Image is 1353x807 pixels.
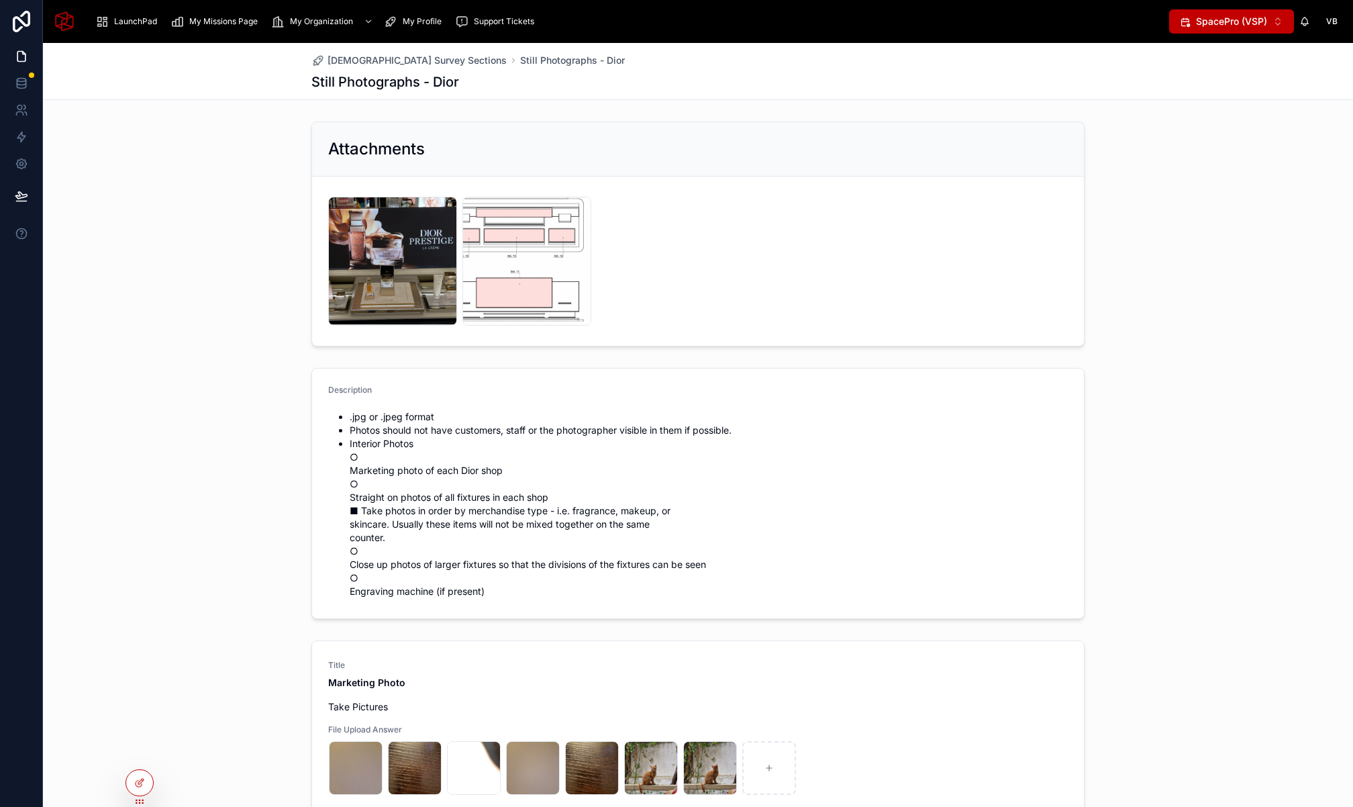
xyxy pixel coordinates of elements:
[328,660,1068,671] span: Title
[86,7,1169,36] div: scrollable content
[474,16,534,27] span: Support Tickets
[91,9,166,34] a: LaunchPad
[1326,16,1338,27] span: VB
[54,11,75,32] img: App logo
[520,54,625,67] a: Still Photographs - Dior
[328,724,1068,735] span: File Upload Answer
[1196,15,1267,28] span: SpacePro (VSP)
[267,9,380,34] a: My Organization
[403,16,442,27] span: My Profile
[311,54,507,67] a: [DEMOGRAPHIC_DATA] Survey Sections
[350,437,1068,598] li: Interior Photos ○ Marketing photo of each Dior shop ○ Straight on photos of all fixtures in each ...
[328,677,405,688] strong: Marketing Photo
[350,410,1068,424] li: .jpg or .jpeg format
[1169,9,1294,34] button: Select Button
[290,16,353,27] span: My Organization
[189,16,258,27] span: My Missions Page
[350,424,1068,437] li: Photos should not have customers, staff or the photographer visible in them if possible.
[166,9,267,34] a: My Missions Page
[114,16,157,27] span: LaunchPad
[328,54,507,67] span: [DEMOGRAPHIC_DATA] Survey Sections
[328,385,372,395] span: Description
[311,73,459,91] h1: Still Photographs - Dior
[328,700,690,714] span: Take Pictures
[328,138,425,160] h2: Attachments
[380,9,451,34] a: My Profile
[451,9,544,34] a: Support Tickets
